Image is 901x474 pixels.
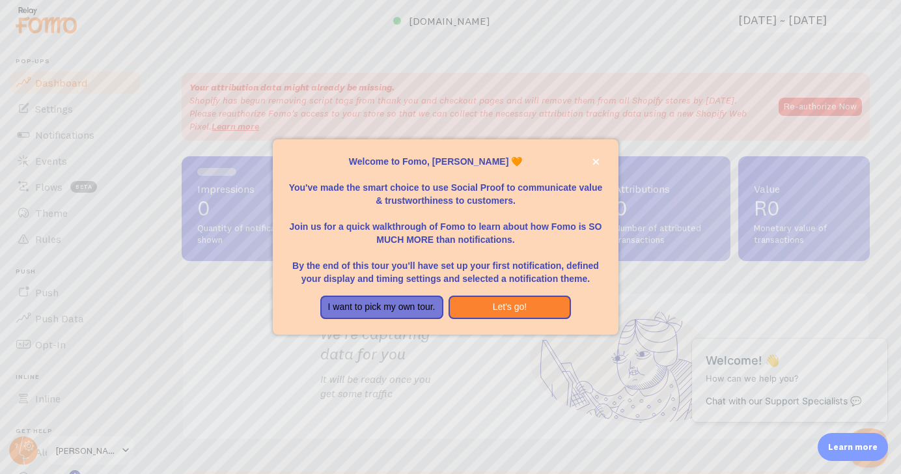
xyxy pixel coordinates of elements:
[273,139,619,335] div: Welcome to Fomo, Lezelda Young 🧡You&amp;#39;ve made the smart choice to use Social Proof to commu...
[288,155,603,168] p: Welcome to Fomo, [PERSON_NAME] 🧡
[589,155,603,169] button: close,
[288,246,603,285] p: By the end of this tour you'll have set up your first notification, defined your display and timi...
[828,441,878,453] p: Learn more
[818,433,888,461] div: Learn more
[288,168,603,207] p: You've made the smart choice to use Social Proof to communicate value & trustworthiness to custom...
[320,296,443,319] button: I want to pick my own tour.
[288,207,603,246] p: Join us for a quick walkthrough of Fomo to learn about how Fomo is SO MUCH MORE than notifications.
[449,296,572,319] button: Let's go!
